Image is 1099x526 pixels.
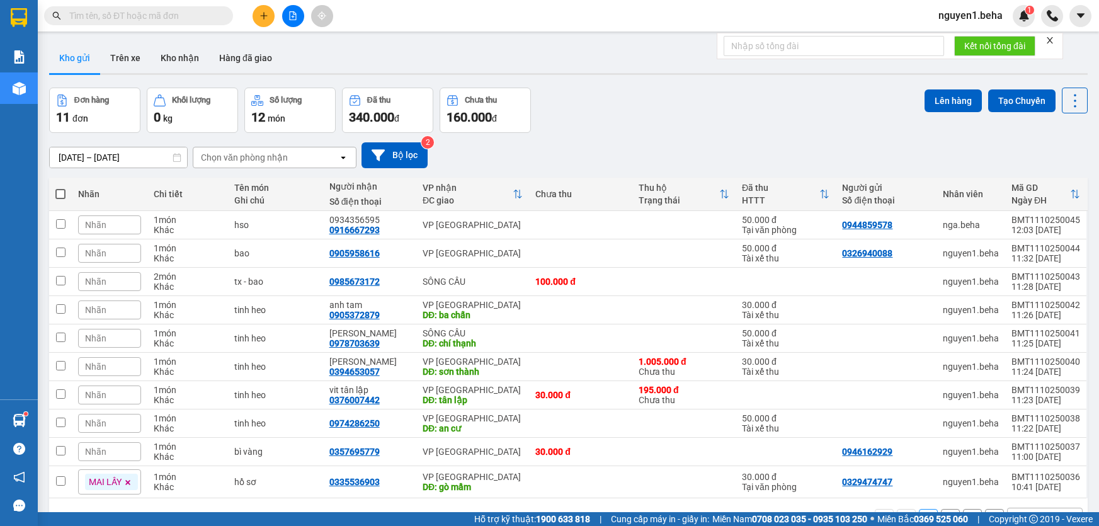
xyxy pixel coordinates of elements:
div: VP [GEOGRAPHIC_DATA] [423,413,523,423]
span: | [977,512,979,526]
div: hồ sơ [234,477,317,487]
span: Hỗ trợ kỹ thuật: [474,512,590,526]
div: 0326940088 [842,248,892,258]
div: Tại văn phòng [742,225,830,235]
div: SÔNG CẦU [423,277,523,287]
div: 195.000 đ [639,385,729,395]
div: 0376007442 [329,395,380,405]
div: ĐC giao [423,195,513,205]
div: 1 món [154,385,222,395]
input: Nhập số tổng đài [724,36,944,56]
div: Tài xế thu [742,423,830,433]
div: 12:03 [DATE] [1011,225,1080,235]
div: Mã GD [1011,183,1070,193]
div: 30.000 đ [535,390,626,400]
div: 30.000 đ [535,447,626,457]
span: Kết nối tổng đài [964,39,1025,53]
span: 11 [56,110,70,125]
div: DĐ: ba chấn [423,310,523,320]
sup: 1 [1025,6,1034,14]
div: 0905372879 [329,310,380,320]
div: VP nhận [423,183,513,193]
th: Toggle SortBy [1005,178,1086,211]
img: icon-new-feature [1018,10,1030,21]
button: Kho gửi [49,43,100,73]
span: 0 [154,110,161,125]
span: plus [259,11,268,20]
div: 100.000 đ [535,277,626,287]
div: VP [GEOGRAPHIC_DATA] [423,357,523,367]
div: 11:24 [DATE] [1011,367,1080,377]
div: 0394653057 [329,367,380,377]
div: 30.000 đ [742,472,830,482]
div: 1.005.000 đ [639,357,729,367]
span: Nhãn [85,447,106,457]
div: tinh heo [234,362,317,372]
span: copyright [1029,515,1038,523]
div: Khác [154,367,222,377]
button: Đã thu340.000đ [342,88,433,133]
span: caret-down [1075,10,1086,21]
span: Nhãn [85,362,106,372]
input: Tìm tên, số ĐT hoặc mã đơn [69,9,218,23]
div: 11:00 [DATE] [1011,452,1080,462]
div: 50.000 đ [742,243,830,253]
div: VP [GEOGRAPHIC_DATA] [423,447,523,457]
div: vit tân lập [329,385,410,395]
div: DĐ: chí thạnh [423,338,523,348]
sup: 1 [24,412,28,416]
button: Đơn hàng11đơn [49,88,140,133]
div: 0946162929 [842,447,892,457]
div: 0978703639 [329,338,380,348]
span: Nhãn [85,277,106,287]
img: solution-icon [13,50,26,64]
img: phone-icon [1047,10,1058,21]
div: 1 món [154,472,222,482]
div: Tài xế thu [742,253,830,263]
div: Khác [154,253,222,263]
div: 1 món [154,357,222,367]
div: nga.beha [943,220,999,230]
div: Ngày ĐH [1011,195,1070,205]
button: plus [253,5,275,27]
div: Chọn văn phòng nhận [201,151,288,164]
svg: open [338,152,348,163]
div: 11:32 [DATE] [1011,253,1080,263]
div: 50.000 đ [742,215,830,225]
div: Trạng thái [639,195,719,205]
div: 1 món [154,442,222,452]
div: DĐ: sơn thành [423,367,523,377]
div: Tài xế thu [742,338,830,348]
div: 0329474747 [842,477,892,487]
div: BMT1110250039 [1011,385,1080,395]
div: 11:23 [DATE] [1011,395,1080,405]
span: search [52,11,61,20]
div: 0905958616 [329,248,380,258]
th: Toggle SortBy [632,178,736,211]
span: nguyen1.beha [928,8,1013,23]
span: Nhãn [85,333,106,343]
button: Tạo Chuyến [988,89,1056,112]
div: 1 món [154,300,222,310]
div: 50.000 đ [742,328,830,338]
div: VP [GEOGRAPHIC_DATA] [423,220,523,230]
div: 30.000 đ [742,357,830,367]
button: aim [311,5,333,27]
div: 11:22 [DATE] [1011,423,1080,433]
div: Số lượng [270,96,302,105]
span: Nhãn [85,220,106,230]
div: SÔNG CẦU [423,328,523,338]
div: Khác [154,423,222,433]
div: Nhãn [78,189,141,199]
div: BMT1110250036 [1011,472,1080,482]
div: VP [GEOGRAPHIC_DATA] [423,472,523,482]
span: MAI LẤY [89,476,122,488]
div: BMT1110250042 [1011,300,1080,310]
button: Khối lượng0kg [147,88,238,133]
div: 1 món [154,243,222,253]
div: HTTT [742,195,820,205]
span: message [13,500,25,512]
div: BMT1110250038 [1011,413,1080,423]
div: Đã thu [742,183,820,193]
div: tinh heo [234,333,317,343]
